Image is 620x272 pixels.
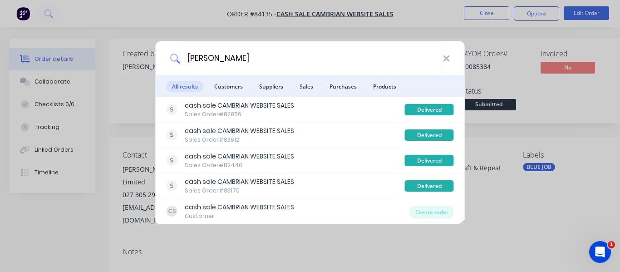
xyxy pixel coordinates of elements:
div: cash sale CAMBRIAN WEBSITE SALES [185,177,294,187]
div: Delivered [405,155,454,166]
span: Products [368,81,402,92]
div: Sales Order #82440 [185,161,294,169]
span: 1 [608,241,615,248]
span: Customers [209,81,248,92]
div: Delivered [405,129,454,141]
div: Delivered [405,104,454,115]
div: Create order [410,206,454,218]
div: cash sale CAMBRIAN WEBSITE SALES [185,126,294,136]
div: cash sale CAMBRIAN WEBSITE SALES [185,203,294,212]
iframe: Intercom live chat [589,241,611,263]
div: Delivered [405,180,454,192]
div: CS [167,206,177,217]
span: Suppliers [254,81,289,92]
div: cash sale CAMBRIAN WEBSITE SALES [185,101,294,110]
div: cash sale CAMBRIAN WEBSITE SALES [185,152,294,161]
div: Sales Order #83170 [185,187,294,195]
input: Start typing a customer or supplier name to create a new order... [180,41,443,75]
div: Sales Order #82612 [185,136,294,144]
span: Purchases [324,81,362,92]
span: All results [167,81,203,92]
div: Customer [185,212,294,220]
div: Sales Order #82856 [185,110,294,119]
span: Sales [294,81,319,92]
